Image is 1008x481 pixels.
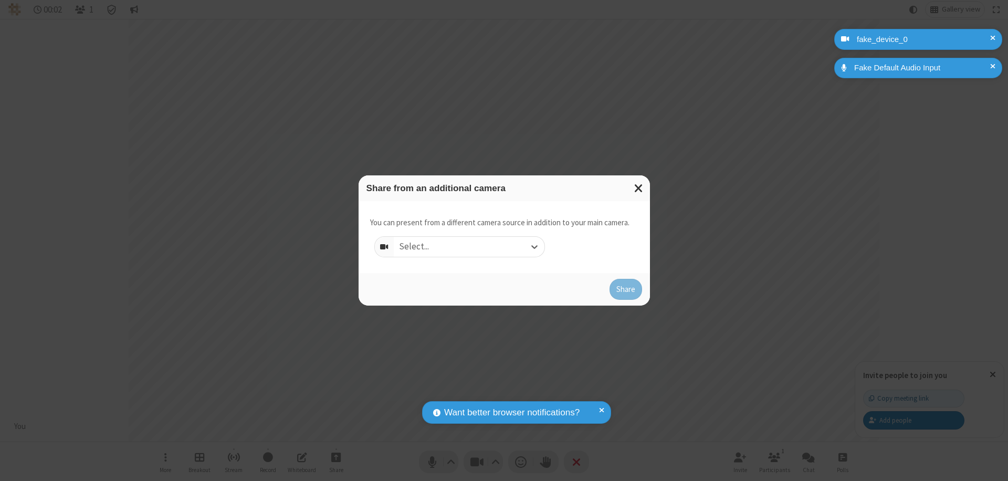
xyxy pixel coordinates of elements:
[366,183,642,193] h3: Share from an additional camera
[628,175,650,201] button: Close modal
[370,217,629,229] p: You can present from a different camera source in addition to your main camera.
[610,279,642,300] button: Share
[853,34,994,46] div: fake_device_0
[444,406,580,420] span: Want better browser notifications?
[850,62,994,74] div: Fake Default Audio Input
